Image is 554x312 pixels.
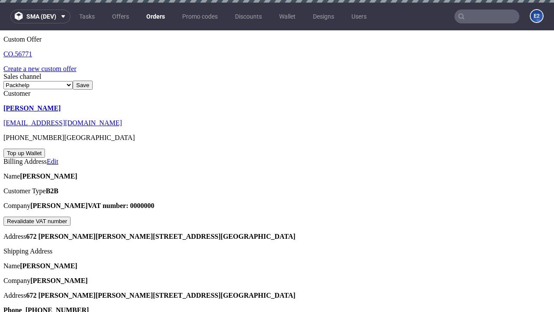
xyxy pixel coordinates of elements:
div: Custom Offer [3,5,551,13]
span: Company [3,247,30,254]
strong: [PERSON_NAME] [20,142,77,149]
a: CO.56771 [3,20,32,27]
div: Billing Address [3,127,551,135]
strong: [PERSON_NAME][STREET_ADDRESS] [96,261,221,269]
span: [PHONE_NUMBER] [3,104,64,111]
span: [GEOGRAPHIC_DATA] [64,104,135,111]
strong: 672 [PERSON_NAME] [26,261,95,269]
strong: [GEOGRAPHIC_DATA] [221,202,296,210]
div: Customer [3,59,551,67]
strong: B2B [46,157,58,164]
a: [PERSON_NAME] [3,74,61,81]
span: sma (dev) [26,13,56,19]
button: Top up Wallet [3,118,45,127]
button: Revalidate VAT number [3,186,71,195]
strong: [PERSON_NAME] [30,172,87,179]
span: Customer Type [3,157,46,164]
strong: [PERSON_NAME][STREET_ADDRESS] [96,202,221,210]
strong: [PERSON_NAME] [30,247,87,254]
span: Name [3,232,20,239]
a: [EMAIL_ADDRESS][DOMAIN_NAME] [3,89,122,96]
span: Name [3,142,20,149]
button: sma (dev) [10,10,71,23]
a: Users [346,10,372,23]
strong: [GEOGRAPHIC_DATA] [221,261,296,269]
span: Address [3,202,26,210]
strong: Phone [PHONE_NUMBER] [3,276,89,283]
div: Shipping Address [3,217,551,225]
div: Sales channel [3,42,551,50]
a: Offers [107,10,134,23]
a: Orders [141,10,170,23]
strong: 672 [PERSON_NAME] [26,202,95,210]
strong: VAT number: 0000000 [88,172,155,179]
figcaption: e2 [531,10,543,22]
span: Address [3,261,26,269]
span: Company [3,172,30,179]
a: Create a new custom offer [3,35,77,42]
a: Wallet [274,10,301,23]
input: Save [73,50,93,59]
strong: [PERSON_NAME] [20,232,77,239]
a: Designs [308,10,339,23]
a: Tasks [74,10,100,23]
a: Promo codes [177,10,223,23]
a: Edit [47,127,58,135]
a: Discounts [230,10,267,23]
